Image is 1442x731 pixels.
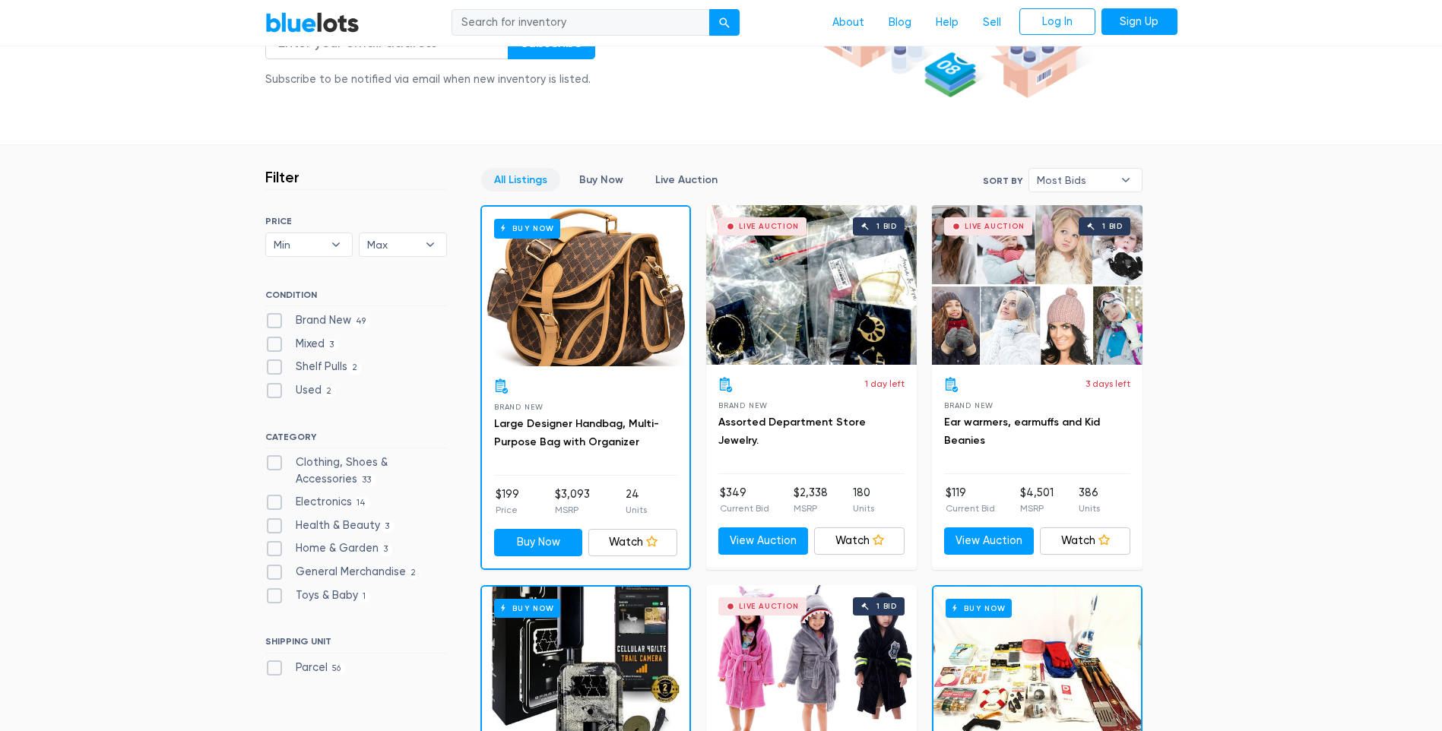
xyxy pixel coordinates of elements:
[496,486,519,517] li: $199
[496,503,519,517] p: Price
[555,503,590,517] p: MSRP
[265,359,363,375] label: Shelf Pulls
[265,587,371,604] label: Toys & Baby
[946,502,995,515] p: Current Bid
[265,660,346,676] label: Parcel
[265,382,337,399] label: Used
[720,485,769,515] li: $349
[626,503,647,517] p: Units
[794,502,828,515] p: MSRP
[814,527,905,555] a: Watch
[971,8,1013,37] a: Sell
[265,494,371,511] label: Electronics
[718,401,768,410] span: Brand New
[406,567,421,579] span: 2
[320,233,352,256] b: ▾
[265,517,395,534] label: Health & Beauty
[944,416,1100,447] a: Ear warmers, earmuffs and Kid Beanies
[739,223,799,230] div: Live Auction
[265,290,447,306] h6: CONDITION
[494,219,560,238] h6: Buy Now
[555,486,590,517] li: $3,093
[265,71,595,88] div: Subscribe to be notified via email when new inventory is listed.
[718,416,866,447] a: Assorted Department Store Jewelry.
[1110,169,1142,191] b: ▾
[265,336,339,353] label: Mixed
[265,312,371,329] label: Brand New
[352,497,371,509] span: 14
[265,540,393,557] label: Home & Garden
[626,486,647,517] li: 24
[494,599,560,618] h6: Buy Now
[351,315,371,328] span: 49
[983,174,1022,188] label: Sort By
[1020,502,1054,515] p: MSRP
[322,385,337,397] span: 2
[706,205,917,365] a: Live Auction 1 bid
[265,432,447,448] h6: CATEGORY
[379,544,393,556] span: 3
[932,205,1143,365] a: Live Auction 1 bid
[946,599,1012,618] h6: Buy Now
[566,168,636,191] a: Buy Now
[265,168,299,186] h3: Filter
[357,474,376,486] span: 33
[720,502,769,515] p: Current Bid
[642,168,731,191] a: Live Auction
[481,168,560,191] a: All Listings
[494,417,659,448] a: Large Designer Handbag, Multi-Purpose Bag with Organizer
[1101,8,1177,36] a: Sign Up
[1079,485,1100,515] li: 386
[1037,169,1113,191] span: Most Bids
[794,485,828,515] li: $2,338
[820,8,876,37] a: About
[328,663,346,675] span: 56
[367,233,417,256] span: Max
[588,529,677,556] a: Watch
[739,603,799,610] div: Live Auction
[265,564,421,581] label: General Merchandise
[325,339,339,351] span: 3
[853,485,874,515] li: 180
[494,529,583,556] a: Buy Now
[1079,502,1100,515] p: Units
[1102,223,1123,230] div: 1 bid
[946,485,995,515] li: $119
[265,454,447,487] label: Clothing, Shoes & Accessories
[1040,527,1130,555] a: Watch
[414,233,446,256] b: ▾
[1085,377,1130,391] p: 3 days left
[965,223,1025,230] div: Live Auction
[265,216,447,226] h6: PRICE
[274,233,324,256] span: Min
[876,223,897,230] div: 1 bid
[924,8,971,37] a: Help
[876,8,924,37] a: Blog
[865,377,905,391] p: 1 day left
[1019,8,1095,36] a: Log In
[1020,485,1054,515] li: $4,501
[452,9,710,36] input: Search for inventory
[380,521,395,533] span: 3
[358,590,371,603] span: 1
[265,636,447,653] h6: SHIPPING UNIT
[265,11,360,33] a: BlueLots
[876,603,897,610] div: 1 bid
[718,527,809,555] a: View Auction
[482,207,689,366] a: Buy Now
[944,401,994,410] span: Brand New
[494,403,544,411] span: Brand New
[944,527,1035,555] a: View Auction
[853,502,874,515] p: Units
[347,362,363,375] span: 2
